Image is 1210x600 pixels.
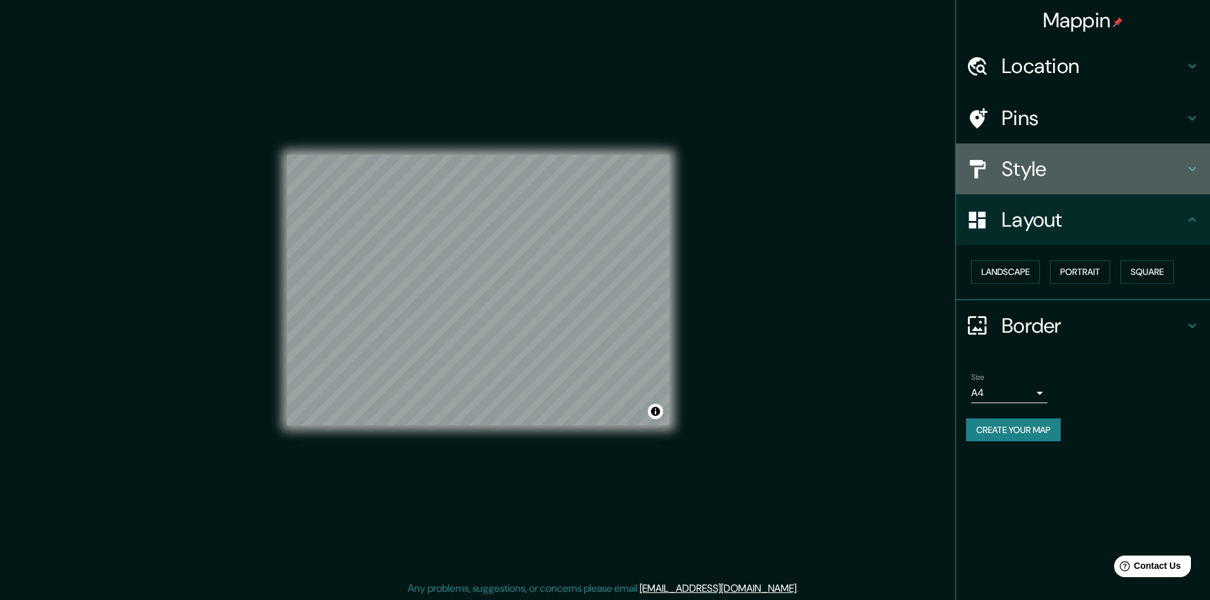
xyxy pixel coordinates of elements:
canvas: Map [287,155,669,425]
div: Location [956,41,1210,91]
h4: Mappin [1043,8,1124,33]
img: pin-icon.png [1113,17,1123,27]
div: Pins [956,93,1210,143]
label: Size [971,371,985,382]
button: Landscape [971,260,1040,284]
h4: Border [1002,313,1185,338]
h4: Layout [1002,207,1185,232]
button: Portrait [1050,260,1110,284]
button: Create your map [966,418,1061,442]
div: A4 [971,383,1047,403]
div: . [798,581,800,596]
h4: Location [1002,53,1185,79]
h4: Style [1002,156,1185,182]
button: Square [1120,260,1174,284]
div: . [800,581,803,596]
div: Style [956,143,1210,194]
iframe: Help widget launcher [1097,550,1196,586]
p: Any problems, suggestions, or concerns please email . [408,581,798,596]
button: Toggle attribution [648,404,663,419]
a: [EMAIL_ADDRESS][DOMAIN_NAME] [640,582,797,595]
h4: Pins [1002,105,1185,131]
div: Layout [956,194,1210,245]
div: Border [956,300,1210,351]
